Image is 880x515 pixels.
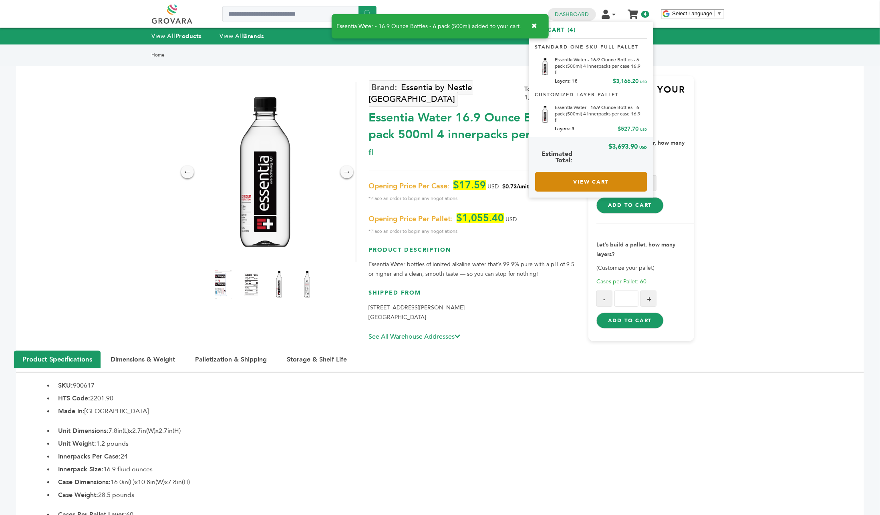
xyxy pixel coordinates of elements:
a: View AllBrands [219,32,264,40]
strong: Products [175,32,202,40]
span: USD [488,183,499,190]
button: + [640,291,656,307]
img: Essentia Water - 16.9 Ounce Bottles - 6 pack (500ml) 4 innerpacks per case 16.9 fl [269,268,289,300]
button: - [596,291,612,307]
span: Estimated Total: [535,147,578,167]
img: Essentia Water - 16.9 Ounce Bottles - 6 pack (500ml) 4 innerpacks per case 16.9 fl Product Label [213,268,233,300]
img: Essentia Water - 16.9 Ounce Bottles - 6 pack (500ml) 4 innerpacks per case 16.9 fl Nutrition Info [241,268,261,300]
div: ← [181,166,194,178]
b: Case Weight: [58,491,98,499]
h5: My Cart (4) [535,26,647,38]
b: Innerpack Size: [58,465,103,474]
span: 16.9 fl [369,130,575,158]
a: Essentia Water - 16.9 Ounce Bottles - 6 pack (500ml) 4 innerpacks per case 16.9 fl [555,57,644,76]
span: *Place an order to begin any negotiations [369,226,580,236]
div: Essentia Water 16.9 Ounce Bottles 6 pack 500ml 4 innerpacks per case [369,105,580,160]
span: USD [506,216,517,223]
button: ✖ [526,18,544,34]
li: 1.2 pounds [54,439,864,448]
b: SKU: [58,381,73,390]
a: Home [152,52,165,58]
span: ▼ [717,10,722,16]
span: USD [640,127,647,132]
a: View AllProducts [152,32,202,40]
button: Palletization & Shipping [187,351,275,368]
span: $3,693.90 [608,142,638,151]
li: 16.9 fluid ounces [54,465,864,474]
button: Storage & Shelf Life [279,351,355,368]
span: USD [640,80,647,84]
strong: Brands [243,32,264,40]
b: Unit Weight: [58,439,96,448]
b: Innerpacks Per Case: [58,452,121,461]
button: Dimensions & Weight [103,351,183,368]
b: Made In: [58,407,85,416]
p: Standard One Sku Full Pallet [535,38,647,50]
span: $17.59 [453,180,486,190]
span: Select Language [673,10,713,16]
p: Customized Layer Pallet [535,86,647,98]
span: $0.73/unit wholesale [503,183,557,190]
span: $527.70 [618,125,639,133]
span: 4 [641,11,649,18]
li: 16.0in(L)x10.8in(W)x7.8in(H) [54,477,864,487]
button: Add to Cart [596,313,663,329]
span: Layers: 3 [555,125,575,132]
a: Dashboard [555,11,589,18]
button: Product Specifications [14,351,101,368]
h3: Product Description [369,246,580,260]
a: Essentia by Nestle [GEOGRAPHIC_DATA] [369,80,473,107]
li: 900617 [54,381,864,390]
p: (Customize your pallet) [596,263,694,273]
span: ​ [715,10,715,16]
b: HTS Code: [58,394,90,403]
a: Select Language​ [673,10,722,16]
span: USD [640,145,647,150]
span: Essentia Water - 16.9 Ounce Bottles - 6 pack (500ml) added to your cart. [337,24,522,29]
img: Essentia Water - 16.9 Ounce Bottles - 6 pack (500ml) 4 innerpacks per case 16.9 fl [175,82,355,262]
li: 24 [54,452,864,461]
a: View Cart [535,172,647,192]
h3: Shipped From [369,289,580,303]
span: Layers: 18 [555,78,578,84]
b: Case Dimensions: [58,478,111,487]
span: Opening Price Per Case: [369,182,450,191]
button: Add to Cart [596,197,663,213]
span: *Place an order to begin any negotiations [369,194,580,203]
li: 7.8in(L)x2.7in(W)x2.7in(H) [54,426,864,436]
a: My Cart [628,7,638,16]
span: Opening Price Per Pallet: [369,214,453,224]
input: Search a product or brand... [222,6,377,22]
a: See All Warehouse Addresses [369,332,461,341]
div: Total Sold Cases: 1,200 [525,85,580,102]
p: [STREET_ADDRESS][PERSON_NAME] [GEOGRAPHIC_DATA] [369,303,580,322]
span: $3,166.20 [613,77,639,85]
b: Unit Dimensions: [58,426,109,435]
span: $1,055.40 [457,213,504,223]
p: Essentia Water bottles of ionized alkaline water that’s 99.9% pure with a pH of 9.5 or higher and... [369,260,580,279]
strong: Let's build a pallet, how many layers? [596,241,675,258]
div: → [340,166,353,178]
li: 28.5 pounds [54,490,864,500]
img: Essentia Water - 16.9 Ounce Bottles - 6 pack (500ml) 4 innerpacks per case 16.9 fl [297,268,317,300]
li: 2201.90 [54,394,864,403]
li: [GEOGRAPHIC_DATA] [54,406,864,416]
a: Essentia Water - 16.9 Ounce Bottles - 6 pack (500ml) 4 innerpacks per case 16.9 fl [555,104,644,123]
span: Cases per Pallet: 60 [596,278,646,285]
